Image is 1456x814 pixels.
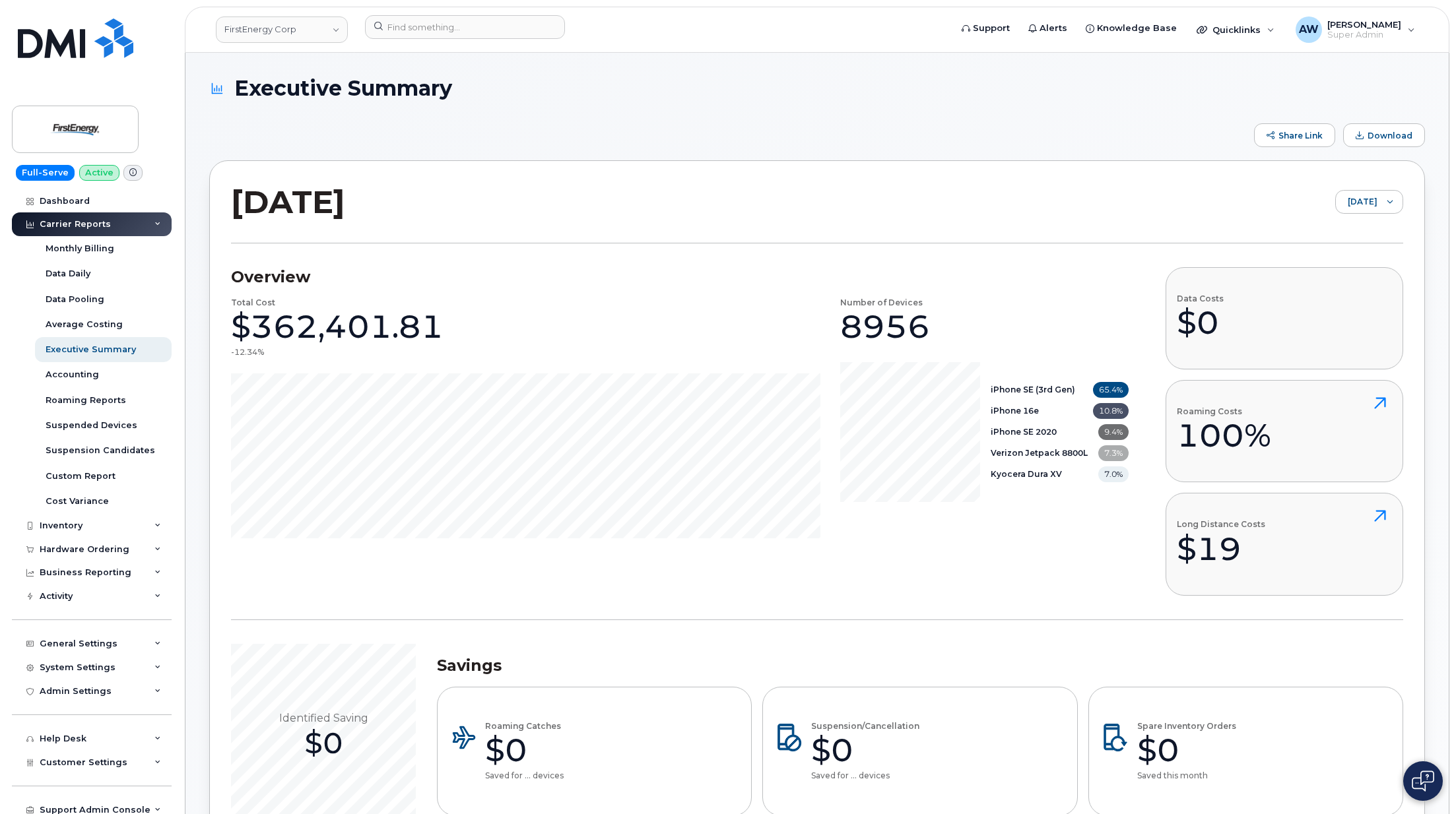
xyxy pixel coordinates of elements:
span: 7.3% [1098,445,1129,461]
button: Share Link [1254,123,1335,147]
span: Share Link [1278,131,1323,141]
button: Long Distance Costs$19 [1166,493,1403,595]
span: 10.8% [1093,403,1129,419]
p: Saved this month [1137,770,1236,781]
span: 65.4% [1093,382,1129,398]
h2: [DATE] [231,182,345,222]
span: $0 [304,724,343,761]
div: $0 [485,730,564,770]
h4: Roaming Costs [1177,407,1271,416]
button: Roaming Costs100% [1166,380,1403,482]
p: Saved for ... devices [811,770,919,781]
div: $0 [1137,730,1236,770]
h4: Data Costs [1177,294,1224,303]
h4: Number of Devices [840,298,923,307]
div: $362,401.81 [231,307,444,346]
img: Open chat [1412,770,1434,792]
span: Download [1368,131,1412,141]
span: Executive Summary [234,77,452,100]
div: 100% [1177,416,1271,455]
b: iPhone SE 2020 [991,427,1057,437]
button: Download [1343,123,1425,147]
div: $19 [1177,529,1265,569]
b: iPhone SE (3rd Gen) [991,385,1075,394]
div: -12.34% [231,346,264,358]
span: 7.0% [1098,466,1129,482]
span: 9.4% [1098,424,1129,440]
span: Identified Saving [279,711,368,724]
div: 8956 [840,307,930,346]
b: Kyocera Dura XV [991,469,1062,479]
b: iPhone 16e [991,406,1039,416]
h4: Long Distance Costs [1177,520,1265,528]
p: Saved for ... devices [485,770,564,781]
h4: Spare Inventory Orders [1137,722,1236,730]
b: Verizon Jetpack 8800L [991,448,1088,458]
div: $0 [1177,303,1224,342]
span: August 2025 [1336,191,1377,214]
h3: Overview [231,267,1129,287]
h4: Total Cost [231,298,275,307]
h3: Savings [437,656,1403,675]
h4: Suspension/Cancellation [811,722,919,730]
h4: Roaming Catches [485,722,564,730]
div: $0 [811,730,919,770]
